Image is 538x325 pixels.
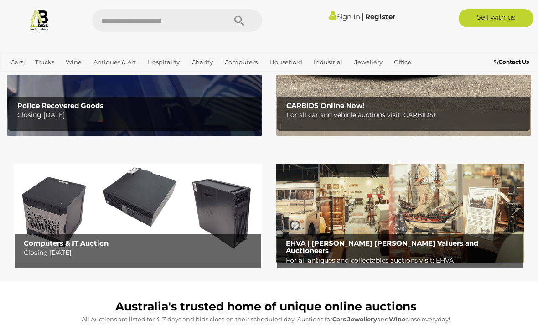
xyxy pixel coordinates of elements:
a: Computers & IT Auction Computers & IT Auction Closing [DATE] [14,155,262,263]
p: All Auctions are listed for 4-7 days and bids close on their scheduled day. Auctions for , and cl... [11,314,520,325]
a: Charity [188,55,217,70]
b: EHVA | [PERSON_NAME] [PERSON_NAME] Valuers and Auctioneers [286,239,478,255]
a: Register [365,12,395,21]
p: For all car and vehicle auctions visit: CARBIDS! [286,109,526,121]
a: Cars [7,55,27,70]
b: CARBIDS Online Now! [286,101,364,110]
img: Computers & IT Auction [14,155,262,263]
h1: Australia's trusted home of unique online auctions [11,300,520,313]
p: Closing [DATE] [24,247,257,258]
a: Antiques & Art [90,55,140,70]
a: Office [390,55,415,70]
a: Jewellery [351,55,386,70]
strong: Wine [389,315,405,323]
button: Search [217,9,262,32]
strong: Cars [332,315,346,323]
img: EHVA | Evans Hastings Valuers and Auctioneers [276,155,524,263]
a: Sign In [329,12,360,21]
img: Allbids.com.au [28,9,50,31]
a: Sell with us [459,9,533,27]
a: Sports [7,70,33,85]
span: | [362,11,364,21]
p: Closing [DATE] [17,109,257,121]
a: Industrial [310,55,346,70]
b: Police Recovered Goods [17,101,103,110]
a: Hospitality [144,55,183,70]
a: Contact Us [494,57,531,67]
a: Computers [221,55,261,70]
p: For all antiques and collectables auctions visit: EHVA [286,255,519,266]
a: Trucks [31,55,58,70]
a: EHVA | Evans Hastings Valuers and Auctioneers EHVA | [PERSON_NAME] [PERSON_NAME] Valuers and Auct... [276,155,524,263]
b: Computers & IT Auction [24,239,109,248]
strong: Jewellery [347,315,377,323]
a: Household [266,55,306,70]
a: Wine [62,55,85,70]
b: Contact Us [494,58,529,65]
a: [GEOGRAPHIC_DATA] [37,70,109,85]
